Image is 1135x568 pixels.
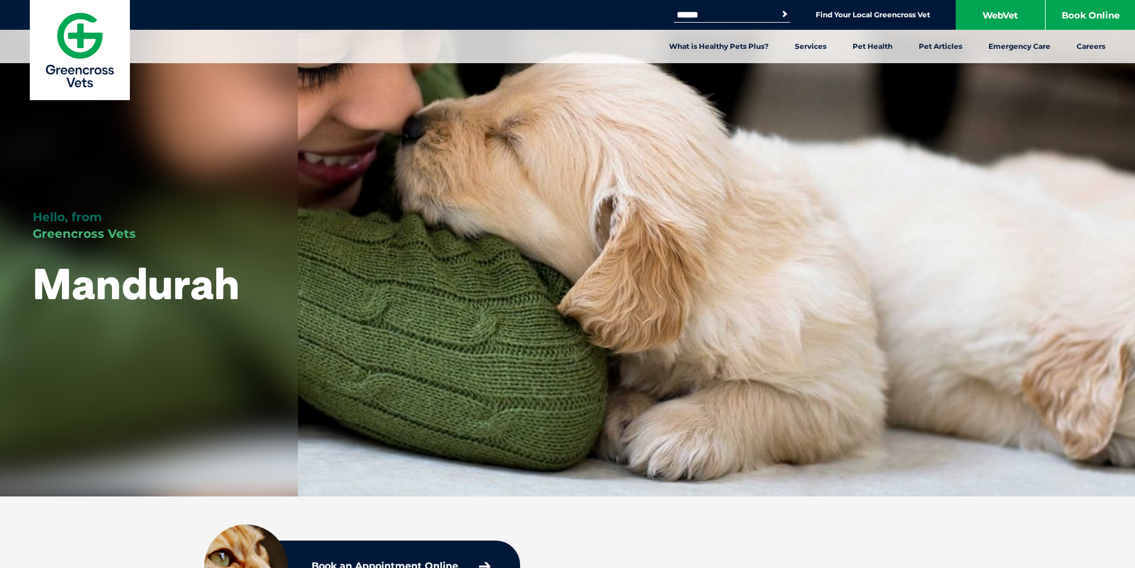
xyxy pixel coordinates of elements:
[33,210,102,224] span: Hello, from
[839,30,906,63] a: Pet Health
[906,30,975,63] a: Pet Articles
[816,10,930,20] a: Find Your Local Greencross Vet
[33,260,240,307] h1: Mandurah
[975,30,1064,63] a: Emergency Care
[779,8,791,20] button: Search
[656,30,782,63] a: What is Healthy Pets Plus?
[1064,30,1118,63] a: Careers
[782,30,839,63] a: Services
[33,226,136,241] span: Greencross Vets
